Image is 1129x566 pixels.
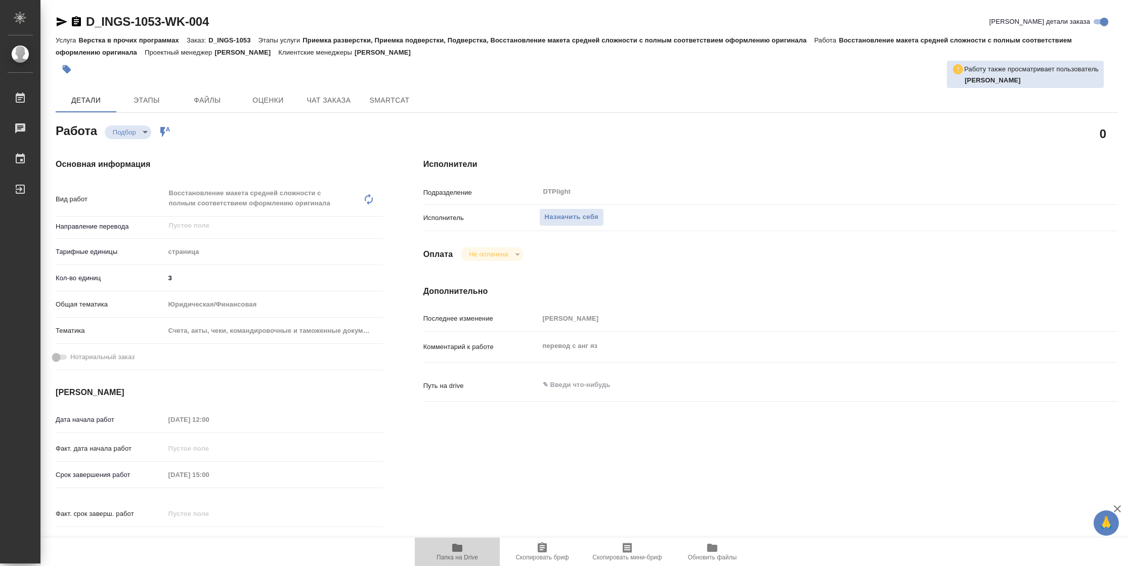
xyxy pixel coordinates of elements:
button: Скопировать мини-бриф [585,538,670,566]
span: Детали [62,94,110,107]
button: Назначить себя [539,208,604,226]
span: Оценки [244,94,292,107]
button: Не оплачена [466,250,511,258]
p: Факт. срок заверш. работ [56,509,165,519]
div: Счета, акты, чеки, командировочные и таможенные документы [165,322,383,339]
button: Папка на Drive [415,538,500,566]
input: Пустое поле [165,506,253,521]
p: D_INGS-1053 [208,36,258,44]
p: Путь на drive [423,381,539,391]
input: Пустое поле [168,220,359,232]
input: Пустое поле [165,441,253,456]
p: Верстка в прочих программах [78,36,187,44]
p: Заказ: [187,36,208,44]
p: [PERSON_NAME] [214,49,278,56]
input: ✎ Введи что-нибудь [165,271,383,285]
p: Последнее изменение [423,314,539,324]
p: [PERSON_NAME] [355,49,418,56]
span: [PERSON_NAME] детали заказа [989,17,1090,27]
p: Подразделение [423,188,539,198]
p: Тарифные единицы [56,247,165,257]
span: Скопировать мини-бриф [592,554,662,561]
b: [PERSON_NAME] [965,76,1021,84]
p: Услуга [56,36,78,44]
p: Работу также просматривает пользователь [964,64,1099,74]
div: Подбор [461,247,523,261]
input: Пустое поле [165,412,253,427]
textarea: перевод с анг яз [539,337,1060,355]
a: D_INGS-1053-WK-004 [86,15,209,28]
p: Общая тематика [56,299,165,310]
h2: Работа [56,121,97,139]
p: Факт. дата начала работ [56,444,165,454]
input: Пустое поле [539,311,1060,326]
span: SmartCat [365,94,414,107]
p: Тематика [56,326,165,336]
div: Подбор [105,125,151,139]
p: Дата начала работ [56,415,165,425]
span: Обновить файлы [688,554,737,561]
p: Срок завершения услуги [56,535,165,545]
button: 🙏 [1094,510,1119,536]
p: Носкова Анна [965,75,1099,85]
div: страница [165,243,383,260]
button: Подбор [110,128,139,137]
span: Скопировать бриф [515,554,569,561]
span: Файлы [183,94,232,107]
span: Назначить себя [545,211,598,223]
h4: Основная информация [56,158,383,170]
h2: 0 [1100,125,1106,142]
h4: Исполнители [423,158,1118,170]
button: Скопировать ссылку [70,16,82,28]
p: Вид работ [56,194,165,204]
input: Пустое поле [165,467,253,482]
span: Чат заказа [305,94,353,107]
h4: Оплата [423,248,453,260]
p: Этапы услуги [258,36,303,44]
p: Комментарий к работе [423,342,539,352]
p: Направление перевода [56,222,165,232]
p: Кол-во единиц [56,273,165,283]
span: Папка на Drive [437,554,478,561]
input: ✎ Введи что-нибудь [165,533,253,547]
p: Работа [814,36,839,44]
h4: [PERSON_NAME] [56,386,383,399]
p: Проектный менеджер [145,49,214,56]
p: Срок завершения работ [56,470,165,480]
button: Добавить тэг [56,58,78,80]
div: Юридическая/Финансовая [165,296,383,313]
h4: Дополнительно [423,285,1118,297]
span: Этапы [122,94,171,107]
span: Нотариальный заказ [70,352,135,362]
button: Скопировать бриф [500,538,585,566]
span: 🙏 [1098,512,1115,534]
button: Обновить файлы [670,538,755,566]
p: Клиентские менеджеры [278,49,355,56]
p: Приемка разверстки, Приемка подверстки, Подверстка, Восстановление макета средней сложности с пол... [302,36,814,44]
p: Исполнитель [423,213,539,223]
button: Скопировать ссылку для ЯМессенджера [56,16,68,28]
